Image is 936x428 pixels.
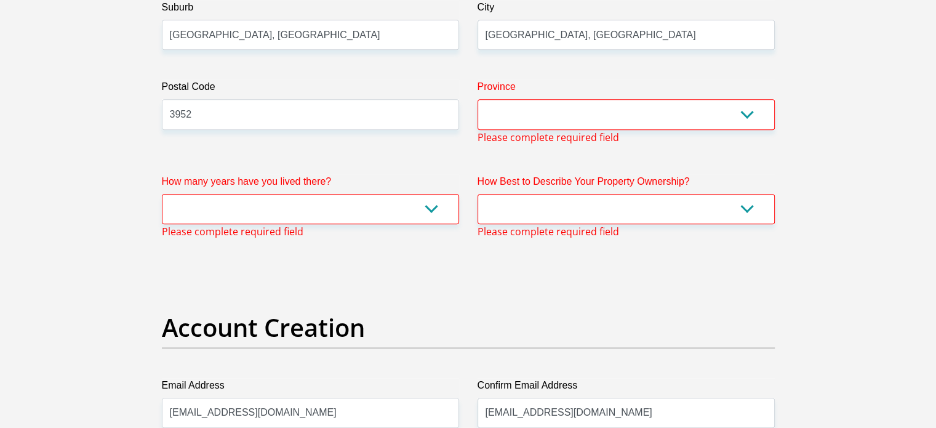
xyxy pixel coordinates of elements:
[478,378,775,398] label: Confirm Email Address
[162,194,459,224] select: Please select a value
[162,99,459,129] input: Postal Code
[162,174,459,194] label: How many years have you lived there?
[478,224,619,239] span: Please complete required field
[162,20,459,50] input: Suburb
[478,99,775,129] select: Please Select a Province
[478,398,775,428] input: Confirm Email Address
[162,398,459,428] input: Email Address
[162,313,775,342] h2: Account Creation
[478,194,775,224] select: Please select a value
[478,79,775,99] label: Province
[162,378,459,398] label: Email Address
[478,174,775,194] label: How Best to Describe Your Property Ownership?
[478,130,619,145] span: Please complete required field
[478,20,775,50] input: City
[162,224,303,239] span: Please complete required field
[162,79,459,99] label: Postal Code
